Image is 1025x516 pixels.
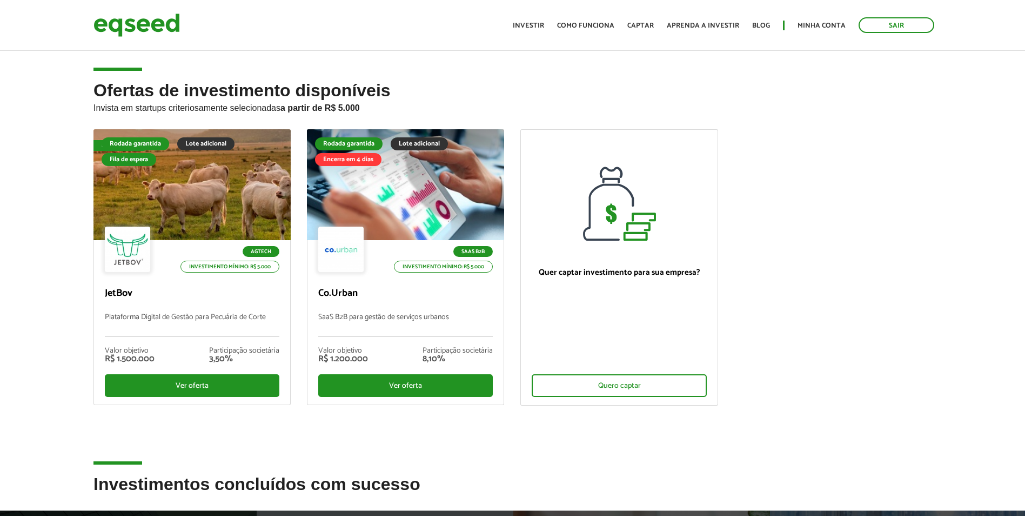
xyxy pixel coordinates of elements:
[318,288,493,300] p: Co.Urban
[105,288,279,300] p: JetBov
[532,374,706,397] div: Quero captar
[318,355,368,363] div: R$ 1.200.000
[391,137,448,150] div: Lote adicional
[105,313,279,336] p: Plataforma Digital de Gestão para Pecuária de Corte
[209,347,279,355] div: Participação societária
[307,129,504,405] a: Rodada garantida Lote adicional Encerra em 4 dias SaaS B2B Investimento mínimo: R$ 5.000 Co.Urban...
[513,22,544,29] a: Investir
[102,153,156,166] div: Fila de espera
[532,268,706,277] p: Quer captar investimento para sua empresa?
[93,100,932,113] p: Invista em startups criteriosamente selecionadas
[209,355,279,363] div: 3,50%
[243,246,279,257] p: Agtech
[93,475,932,510] h2: Investimentos concluídos com sucesso
[859,17,934,33] a: Sair
[105,355,155,363] div: R$ 1.500.000
[798,22,846,29] a: Minha conta
[93,140,149,151] div: Fila de espera
[752,22,770,29] a: Blog
[627,22,654,29] a: Captar
[105,347,155,355] div: Valor objetivo
[557,22,614,29] a: Como funciona
[315,153,381,166] div: Encerra em 4 dias
[520,129,718,406] a: Quer captar investimento para sua empresa? Quero captar
[667,22,739,29] a: Aprenda a investir
[93,11,180,39] img: EqSeed
[102,137,169,150] div: Rodada garantida
[453,246,493,257] p: SaaS B2B
[318,313,493,336] p: SaaS B2B para gestão de serviços urbanos
[315,137,383,150] div: Rodada garantida
[423,355,493,363] div: 8,10%
[394,261,493,273] p: Investimento mínimo: R$ 5.000
[93,129,291,405] a: Fila de espera Rodada garantida Lote adicional Fila de espera Agtech Investimento mínimo: R$ 5.00...
[280,103,360,113] strong: a partir de R$ 5.000
[177,137,235,150] div: Lote adicional
[180,261,279,273] p: Investimento mínimo: R$ 5.000
[93,81,932,129] h2: Ofertas de investimento disponíveis
[318,374,493,397] div: Ver oferta
[318,347,368,355] div: Valor objetivo
[423,347,493,355] div: Participação societária
[105,374,279,397] div: Ver oferta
